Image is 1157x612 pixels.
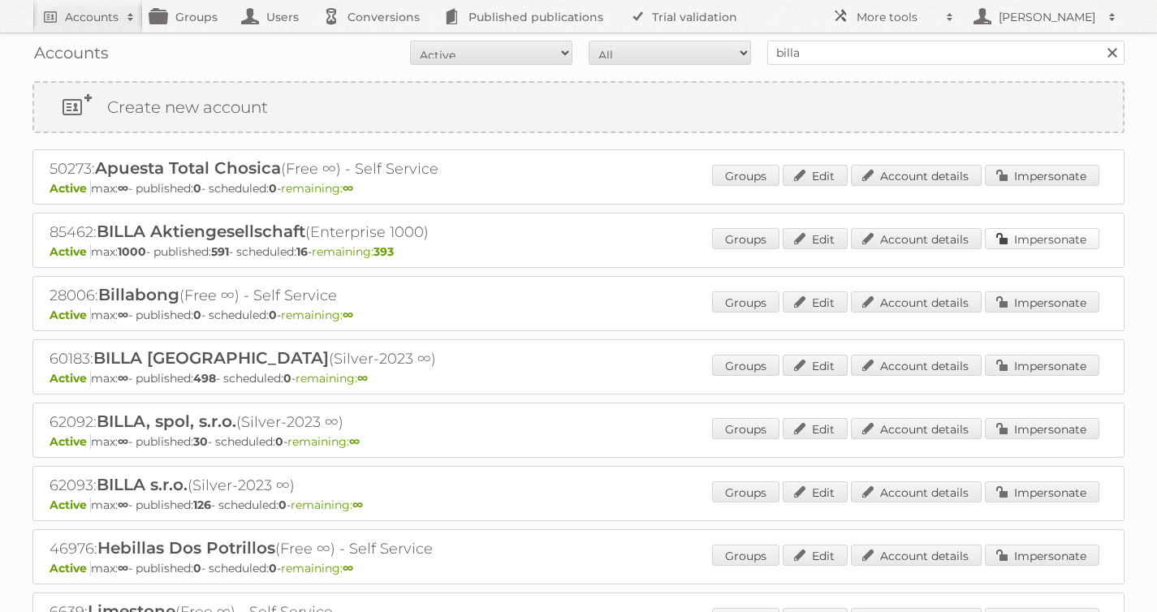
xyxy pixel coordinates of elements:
span: BILLA [GEOGRAPHIC_DATA] [93,348,329,368]
strong: 0 [269,308,277,322]
strong: ∞ [118,434,128,449]
a: Edit [783,291,848,312]
strong: ∞ [343,308,353,322]
h2: 62092: (Silver-2023 ∞) [50,412,618,433]
strong: 591 [211,244,229,259]
strong: 0 [193,561,201,575]
a: Edit [783,355,848,376]
strong: 0 [269,181,277,196]
a: Groups [712,545,779,566]
a: Edit [783,545,848,566]
a: Groups [712,291,779,312]
span: Active [50,498,91,512]
span: Active [50,561,91,575]
span: remaining: [281,181,353,196]
span: BILLA s.r.o. [97,475,188,494]
p: max: - published: - scheduled: - [50,561,1107,575]
h2: Accounts [65,9,119,25]
span: Active [50,181,91,196]
h2: More tools [857,9,938,25]
a: Account details [851,165,982,186]
strong: ∞ [118,371,128,386]
span: BILLA, spol, s.r.o. [97,412,236,431]
strong: 0 [278,498,287,512]
a: Impersonate [985,355,1099,376]
strong: 0 [275,434,283,449]
strong: ∞ [357,371,368,386]
strong: 0 [283,371,291,386]
a: Impersonate [985,291,1099,312]
p: max: - published: - scheduled: - [50,308,1107,322]
h2: [PERSON_NAME] [995,9,1100,25]
a: Impersonate [985,481,1099,502]
a: Groups [712,481,779,502]
strong: 1000 [118,244,146,259]
a: Account details [851,545,982,566]
a: Groups [712,418,779,439]
span: Active [50,434,91,449]
span: BILLA Aktiengesellschaft [97,222,305,241]
a: Groups [712,165,779,186]
a: Impersonate [985,228,1099,249]
strong: ∞ [349,434,360,449]
strong: ∞ [343,561,353,575]
span: remaining: [296,371,368,386]
span: remaining: [291,498,363,512]
a: Groups [712,355,779,376]
strong: ∞ [118,181,128,196]
strong: ∞ [118,308,128,322]
a: Edit [783,418,848,439]
p: max: - published: - scheduled: - [50,181,1107,196]
strong: 16 [296,244,308,259]
strong: ∞ [352,498,363,512]
h2: 62093: (Silver-2023 ∞) [50,475,618,496]
a: Impersonate [985,165,1099,186]
span: Apuesta Total Chosica [95,158,281,178]
strong: 498 [193,371,216,386]
a: Account details [851,481,982,502]
h2: 28006: (Free ∞) - Self Service [50,285,618,306]
strong: 0 [193,308,201,322]
a: Edit [783,228,848,249]
span: Active [50,371,91,386]
strong: ∞ [118,561,128,575]
p: max: - published: - scheduled: - [50,498,1107,512]
a: Impersonate [985,545,1099,566]
h2: 85462: (Enterprise 1000) [50,222,618,243]
p: max: - published: - scheduled: - [50,244,1107,259]
p: max: - published: - scheduled: - [50,434,1107,449]
span: Active [50,308,91,322]
p: max: - published: - scheduled: - [50,371,1107,386]
a: Account details [851,291,982,312]
strong: ∞ [343,181,353,196]
a: Account details [851,228,982,249]
strong: 30 [193,434,208,449]
h2: 46976: (Free ∞) - Self Service [50,538,618,559]
a: Create new account [34,83,1123,131]
h2: 50273: (Free ∞) - Self Service [50,158,618,179]
a: Edit [783,481,848,502]
a: Impersonate [985,418,1099,439]
strong: 0 [269,561,277,575]
h2: 60183: (Silver-2023 ∞) [50,348,618,369]
span: remaining: [281,308,353,322]
a: Account details [851,355,982,376]
span: remaining: [281,561,353,575]
strong: 126 [193,498,211,512]
a: Account details [851,418,982,439]
strong: ∞ [118,498,128,512]
strong: 393 [373,244,394,259]
a: Groups [712,228,779,249]
strong: 0 [193,181,201,196]
span: remaining: [287,434,360,449]
span: Billabong [98,285,179,304]
span: Active [50,244,91,259]
span: remaining: [312,244,394,259]
span: Hebillas Dos Potrillos [97,538,275,558]
a: Edit [783,165,848,186]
